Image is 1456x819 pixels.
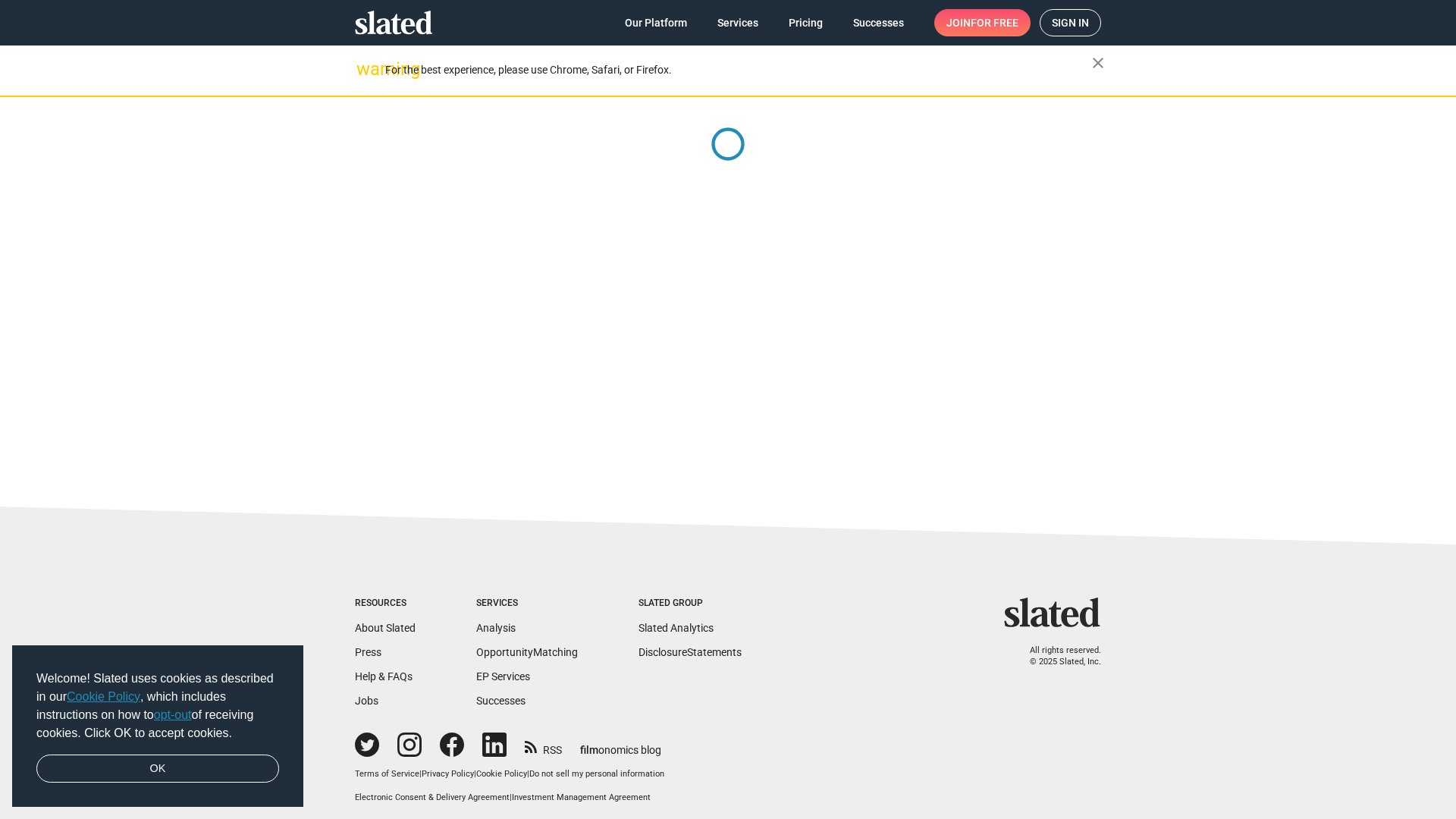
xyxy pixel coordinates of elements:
[476,769,527,779] a: Cookie Policy
[580,744,598,756] span: film
[510,792,512,802] span: |
[1052,10,1089,36] span: Sign in
[355,622,416,634] a: About Slated
[512,792,651,802] a: Investment Management Agreement
[419,769,422,779] span: |
[355,598,416,610] div: Resources
[1014,645,1101,667] p: All rights reserved. © 2025 Slated, Inc.
[705,9,770,36] a: Services
[625,9,687,36] span: Our Platform
[1040,9,1101,36] a: Sign in
[639,598,742,610] div: Slated Group
[355,769,419,779] a: Terms of Service
[474,769,476,779] span: |
[789,9,823,36] span: Pricing
[476,670,530,682] a: EP Services
[613,9,699,36] a: Our Platform
[639,622,714,634] a: Slated Analytics
[971,9,1018,36] span: for free
[580,731,661,758] a: filmonomics blog
[154,708,192,721] a: opt-out
[476,646,578,658] a: OpportunityMatching
[356,60,375,78] mat-icon: warning
[527,769,529,779] span: |
[355,670,413,682] a: Help & FAQs
[355,695,378,707] a: Jobs
[67,690,140,703] a: Cookie Policy
[777,9,835,36] a: Pricing
[36,755,279,783] a: dismiss cookie message
[1089,54,1107,72] mat-icon: close
[717,9,758,36] span: Services
[422,769,474,779] a: Privacy Policy
[476,622,516,634] a: Analysis
[934,9,1031,36] a: Joinfor free
[12,645,303,808] div: cookieconsent
[841,9,916,36] a: Successes
[355,792,510,802] a: Electronic Consent & Delivery Agreement
[529,769,664,780] button: Do not sell my personal information
[355,646,381,658] a: Press
[639,646,742,658] a: DisclosureStatements
[946,9,1018,36] span: Join
[385,60,1092,80] div: For the best experience, please use Chrome, Safari, or Firefox.
[476,695,526,707] a: Successes
[853,9,904,36] span: Successes
[476,598,578,610] div: Services
[525,734,562,758] a: RSS
[36,670,279,742] span: Welcome! Slated uses cookies as described in our , which includes instructions on how to of recei...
